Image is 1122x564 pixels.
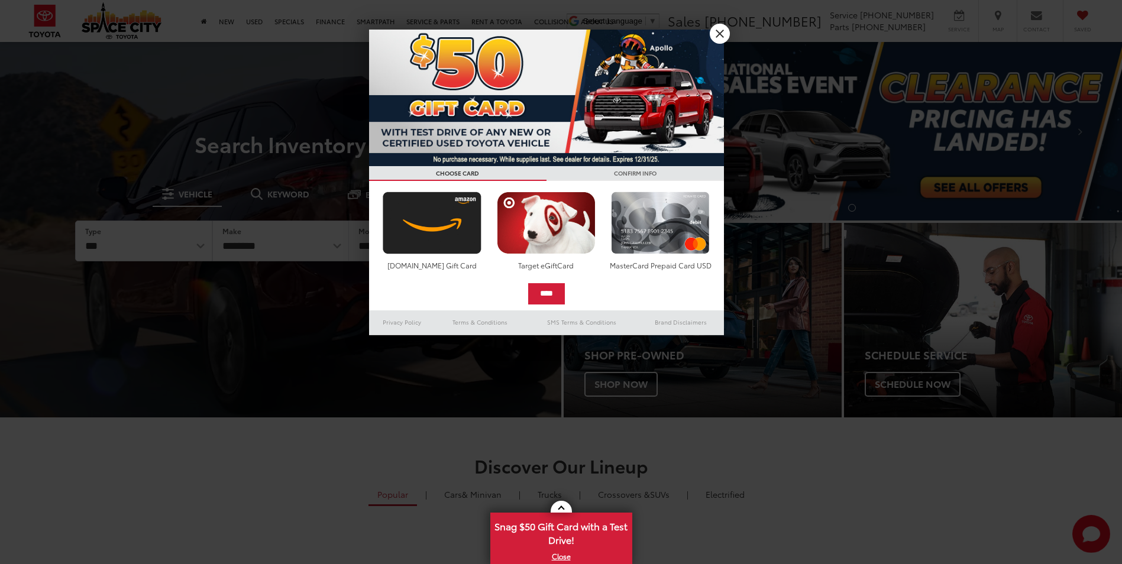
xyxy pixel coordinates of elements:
img: mastercard.png [608,192,713,254]
a: Terms & Conditions [435,315,525,329]
img: 53411_top_152338.jpg [369,30,724,166]
a: SMS Terms & Conditions [526,315,638,329]
div: MasterCard Prepaid Card USD [608,260,713,270]
a: Privacy Policy [369,315,435,329]
h3: CONFIRM INFO [547,166,724,181]
div: [DOMAIN_NAME] Gift Card [380,260,484,270]
img: amazoncard.png [380,192,484,254]
span: Snag $50 Gift Card with a Test Drive! [492,514,631,550]
h3: CHOOSE CARD [369,166,547,181]
img: targetcard.png [494,192,599,254]
a: Brand Disclaimers [638,315,724,329]
div: Target eGiftCard [494,260,599,270]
